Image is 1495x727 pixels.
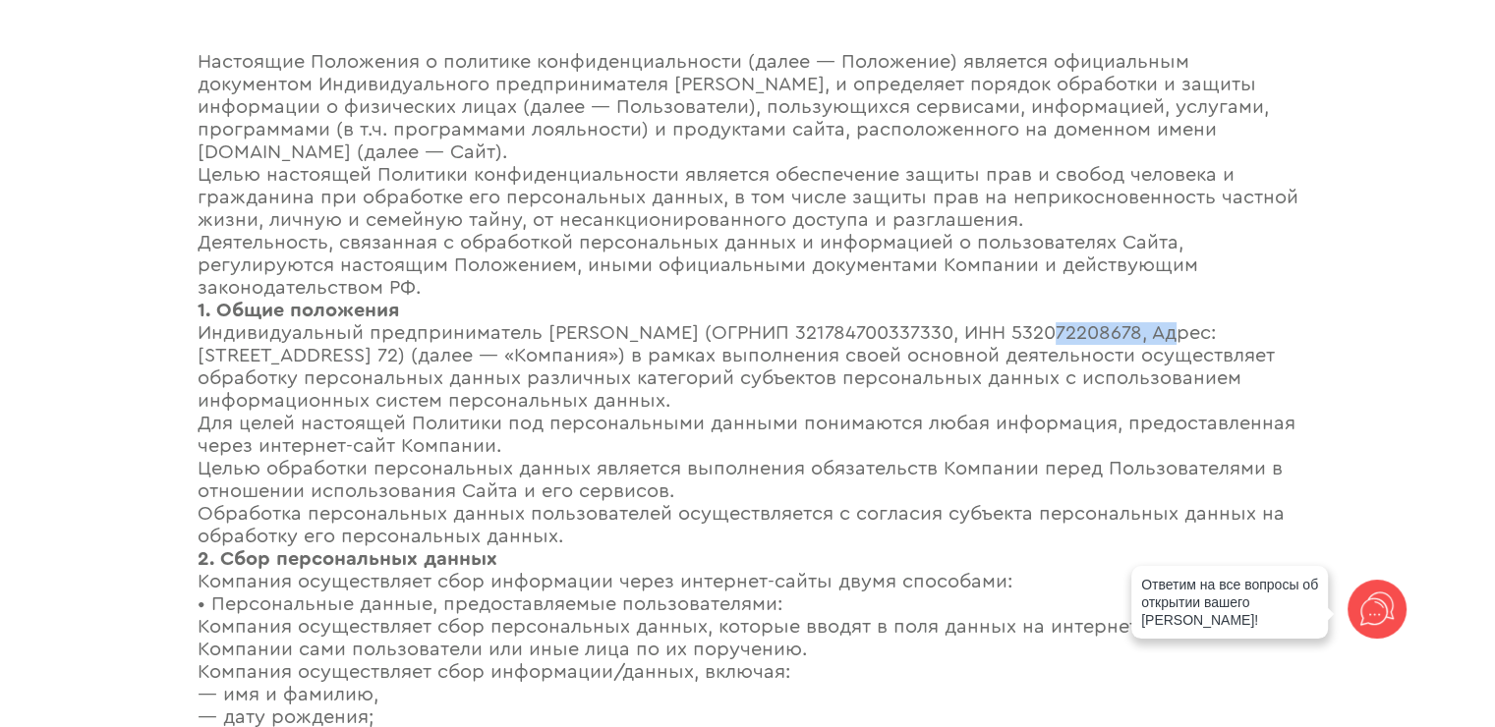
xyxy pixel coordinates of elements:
div: Настоящие Положения о политике конфиденциальности (далее — Положение) является официальным докуме... [198,51,1298,164]
div: Для целей настоящей Политики под персональными данными понимаются любая информация, предоставленн... [198,413,1298,458]
strong: 1. Общие положения [198,301,400,320]
div: — имя и фамилию, [198,684,1298,706]
strong: 2. Сбор персональных данных [198,549,497,569]
div: Целью настоящей Политики конфиденциальности является обеспечение защиты прав и свобод человека и ... [198,164,1298,232]
div: • Персональные данные, предоставляемые пользователями: [198,593,1298,616]
div: Компания осуществляет сбор персональных данных, которые вводят в поля данных на интернет-сайтах К... [198,616,1298,661]
div: Деятельность, связанная с обработкой персональных данных и информацией о пользователях Сайта, рег... [198,232,1298,300]
div: Обработка персональных данных пользователей осуществляется с согласия субъекта персональных данны... [198,503,1298,548]
div: Ответим на все вопросы об открытии вашего [PERSON_NAME]! [1131,566,1328,639]
div: Компания осуществляет сбор информации через интернет-сайты двумя способами: [198,571,1298,593]
div: Целью обработки персональных данных является выполнения обязательств Компании перед Пользователям... [198,458,1298,503]
div: Индивидуальный предприниматель [PERSON_NAME] (ОГРНИП 321784700337330, ИНН 532072208678, Адрес: [S... [198,322,1298,413]
div: Компания осуществляет сбор информации/данных, включая: [198,661,1298,684]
